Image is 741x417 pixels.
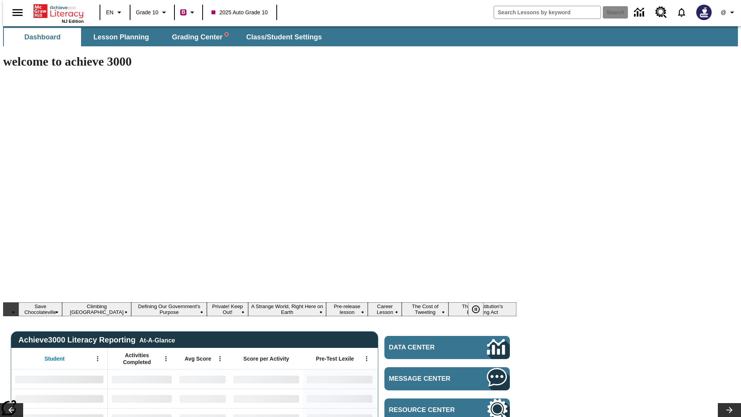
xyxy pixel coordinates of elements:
[716,5,741,19] button: Profile/Settings
[389,406,464,414] span: Resource Center
[494,6,601,19] input: search field
[112,352,162,366] span: Activities Completed
[225,33,228,36] svg: writing assistant alert
[389,375,464,383] span: Message Center
[4,28,81,46] button: Dashboard
[326,302,368,316] button: Slide 6 Pre-release lesson
[108,370,176,389] div: No Data,
[62,302,131,316] button: Slide 2 Climbing Mount Tai
[44,355,64,362] span: Student
[361,353,372,364] button: Open Menu
[176,389,230,408] div: No Data,
[211,8,267,17] span: 2025 Auto Grade 10
[83,28,160,46] button: Lesson Planning
[402,302,448,316] button: Slide 8 The Cost of Tweeting
[368,302,402,316] button: Slide 7 Career Lesson
[468,302,491,316] div: Pause
[108,389,176,408] div: No Data,
[384,336,510,359] a: Data Center
[106,8,113,17] span: EN
[133,5,172,19] button: Grade: Grade 10, Select a grade
[3,28,329,46] div: SubNavbar
[692,2,716,22] button: Select a new avatar
[176,370,230,389] div: No Data,
[672,2,692,22] a: Notifications
[131,302,207,316] button: Slide 3 Defining Our Government's Purpose
[651,2,672,23] a: Resource Center, Will open in new tab
[177,5,200,19] button: Boost Class color is violet red. Change class color
[93,33,149,42] span: Lesson Planning
[139,336,175,344] div: At-A-Glance
[92,353,103,364] button: Open Menu
[184,355,211,362] span: Avg Score
[19,336,175,344] span: Achieve3000 Literacy Reporting
[172,33,228,42] span: Grading Center
[6,1,29,24] button: Open side menu
[136,8,158,17] span: Grade 10
[389,344,461,351] span: Data Center
[34,3,84,19] a: Home
[207,302,248,316] button: Slide 4 Private! Keep Out!
[19,302,62,316] button: Slide 1 Save Chocolateville
[3,26,738,46] div: SubNavbar
[103,5,127,19] button: Language: EN, Select a language
[468,302,484,316] button: Pause
[24,33,61,42] span: Dashboard
[62,19,84,24] span: NJ Edition
[629,2,651,23] a: Data Center
[160,353,172,364] button: Open Menu
[248,302,327,316] button: Slide 5 A Strange World, Right Here on Earth
[3,54,516,69] h1: welcome to achieve 3000
[214,353,226,364] button: Open Menu
[696,5,712,20] img: Avatar
[718,403,741,417] button: Lesson carousel, Next
[246,33,322,42] span: Class/Student Settings
[244,355,289,362] span: Score per Activity
[240,28,328,46] button: Class/Student Settings
[384,367,510,390] a: Message Center
[721,8,726,17] span: @
[448,302,516,316] button: Slide 9 The Constitution's Balancing Act
[161,28,239,46] button: Grading Center
[34,3,84,24] div: Home
[181,7,185,17] span: B
[316,355,354,362] span: Pre-Test Lexile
